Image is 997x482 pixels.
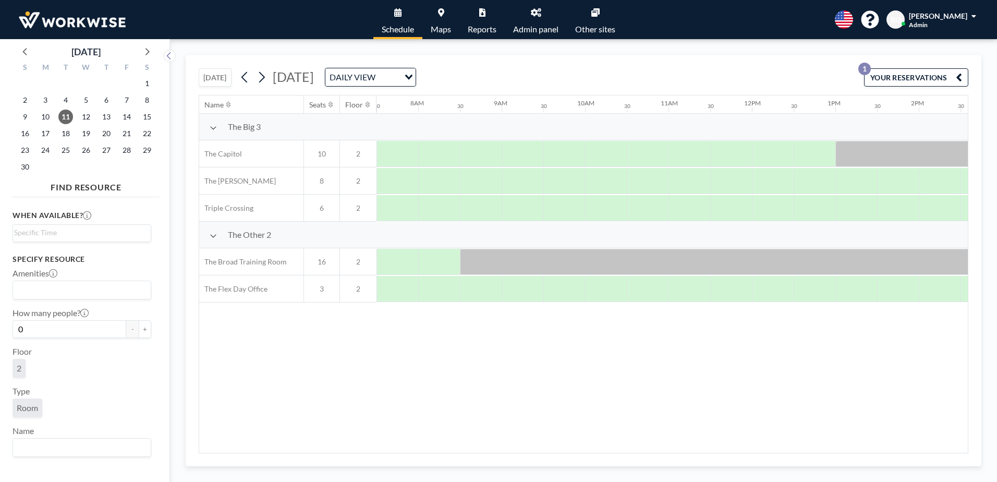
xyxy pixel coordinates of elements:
[304,176,339,186] span: 8
[18,110,32,124] span: Sunday, November 9, 2025
[18,126,32,141] span: Sunday, November 16, 2025
[35,62,56,75] div: M
[374,103,380,110] div: 30
[13,308,89,318] label: How many people?
[228,122,261,132] span: The Big 3
[199,68,232,87] button: [DATE]
[340,284,376,294] span: 2
[325,68,416,86] div: Search for option
[17,9,128,30] img: organization-logo
[13,255,151,264] h3: Specify resource
[17,363,21,373] span: 2
[13,439,151,456] div: Search for option
[58,126,73,141] span: Tuesday, November 18, 2025
[140,93,154,107] span: Saturday, November 8, 2025
[410,99,424,107] div: 8AM
[744,99,761,107] div: 12PM
[457,103,464,110] div: 30
[79,126,93,141] span: Wednesday, November 19, 2025
[96,62,116,75] div: T
[14,227,145,238] input: Search for option
[379,70,398,84] input: Search for option
[624,103,630,110] div: 30
[304,284,339,294] span: 3
[891,15,901,25] span: BO
[140,110,154,124] span: Saturday, November 15, 2025
[126,320,139,338] button: -
[874,103,881,110] div: 30
[708,103,714,110] div: 30
[909,11,967,20] span: [PERSON_NAME]
[99,93,114,107] span: Thursday, November 6, 2025
[139,320,151,338] button: +
[575,25,615,33] span: Other sites
[199,149,242,159] span: The Capitol
[116,62,137,75] div: F
[431,25,451,33] span: Maps
[18,93,32,107] span: Sunday, November 2, 2025
[99,110,114,124] span: Thursday, November 13, 2025
[38,93,53,107] span: Monday, November 3, 2025
[13,225,151,240] div: Search for option
[38,143,53,158] span: Monday, November 24, 2025
[56,62,76,75] div: T
[140,126,154,141] span: Saturday, November 22, 2025
[99,126,114,141] span: Thursday, November 20, 2025
[140,76,154,91] span: Saturday, November 1, 2025
[199,284,268,294] span: The Flex Day Office
[199,257,287,267] span: The Broad Training Room
[199,176,276,186] span: The [PERSON_NAME]
[137,62,157,75] div: S
[340,257,376,267] span: 2
[304,149,339,159] span: 10
[340,149,376,159] span: 2
[79,93,93,107] span: Wednesday, November 5, 2025
[13,346,32,357] label: Floor
[661,99,678,107] div: 11AM
[119,110,134,124] span: Friday, November 14, 2025
[541,103,547,110] div: 30
[791,103,797,110] div: 30
[58,93,73,107] span: Tuesday, November 4, 2025
[18,160,32,174] span: Sunday, November 30, 2025
[119,126,134,141] span: Friday, November 21, 2025
[577,99,594,107] div: 10AM
[99,143,114,158] span: Thursday, November 27, 2025
[382,25,414,33] span: Schedule
[17,403,38,413] span: Room
[119,93,134,107] span: Friday, November 7, 2025
[140,143,154,158] span: Saturday, November 29, 2025
[958,103,964,110] div: 30
[304,257,339,267] span: 16
[304,203,339,213] span: 6
[468,25,496,33] span: Reports
[911,99,924,107] div: 2PM
[58,143,73,158] span: Tuesday, November 25, 2025
[13,268,57,279] label: Amenities
[513,25,558,33] span: Admin panel
[340,203,376,213] span: 2
[309,100,326,110] div: Seats
[858,63,871,75] p: 1
[76,62,96,75] div: W
[14,441,145,454] input: Search for option
[79,110,93,124] span: Wednesday, November 12, 2025
[327,70,378,84] span: DAILY VIEW
[71,44,101,59] div: [DATE]
[13,281,151,299] div: Search for option
[38,110,53,124] span: Monday, November 10, 2025
[228,230,271,240] span: The Other 2
[119,143,134,158] span: Friday, November 28, 2025
[14,283,145,297] input: Search for option
[13,178,160,192] h4: FIND RESOURCE
[340,176,376,186] span: 2
[909,21,928,29] span: Admin
[58,110,73,124] span: Tuesday, November 11, 2025
[828,99,841,107] div: 1PM
[13,386,30,396] label: Type
[18,143,32,158] span: Sunday, November 23, 2025
[273,69,314,85] span: [DATE]
[79,143,93,158] span: Wednesday, November 26, 2025
[15,62,35,75] div: S
[199,203,253,213] span: Triple Crossing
